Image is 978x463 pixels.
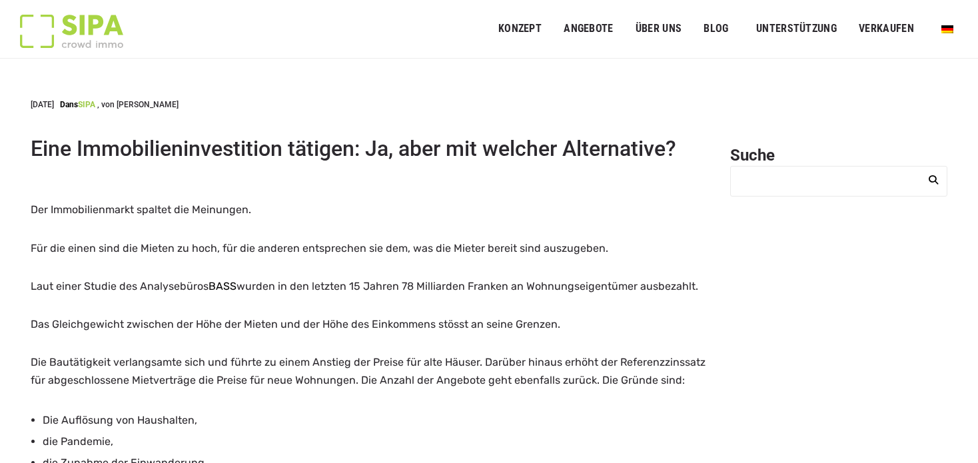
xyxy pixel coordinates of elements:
[31,356,706,386] span: Die Bautätigkeit verlangsamte sich und führte zu einem Anstieg der Preise für alte Häuser. Darübe...
[43,435,113,448] span: die Pandemie,
[31,318,560,330] span: Das Gleichgewicht zwischen der Höhe der Mieten und der Höhe des Einkommens stösst an seine Grenzen.
[695,14,737,44] a: Blog
[209,280,237,292] a: BASS
[498,12,958,45] nav: Primäres Menü
[20,15,123,48] img: Logo
[31,99,179,111] div: [DATE]
[60,100,78,109] span: Dans
[747,14,845,44] a: Unterstützung
[97,100,179,109] span: , von [PERSON_NAME]
[31,280,698,292] span: Laut einer Studie des Analysebüros wurden in den letzten 15 Jahren 78 Milliarden Franken an Wohnu...
[730,145,947,166] h2: Suche
[31,203,251,216] span: Der Immobilienmarkt spaltet die Meinungen.
[933,16,962,41] a: Wechseln zu
[627,14,691,44] a: ÜBER UNS
[43,414,197,426] span: Die Auflösung von Haushalten,
[31,242,608,254] span: Für die einen sind die Mieten zu hoch, für die anderen entsprechen sie dem, was die Mieter bereit...
[490,14,550,44] a: Konzept
[78,100,95,109] a: SIPA
[850,14,923,44] a: Verkaufen
[941,25,953,33] img: Deutsch
[31,137,714,161] h1: Eine Immobilieninvestition tätigen: Ja, aber mit welcher Alternative?
[555,14,622,44] a: Angebote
